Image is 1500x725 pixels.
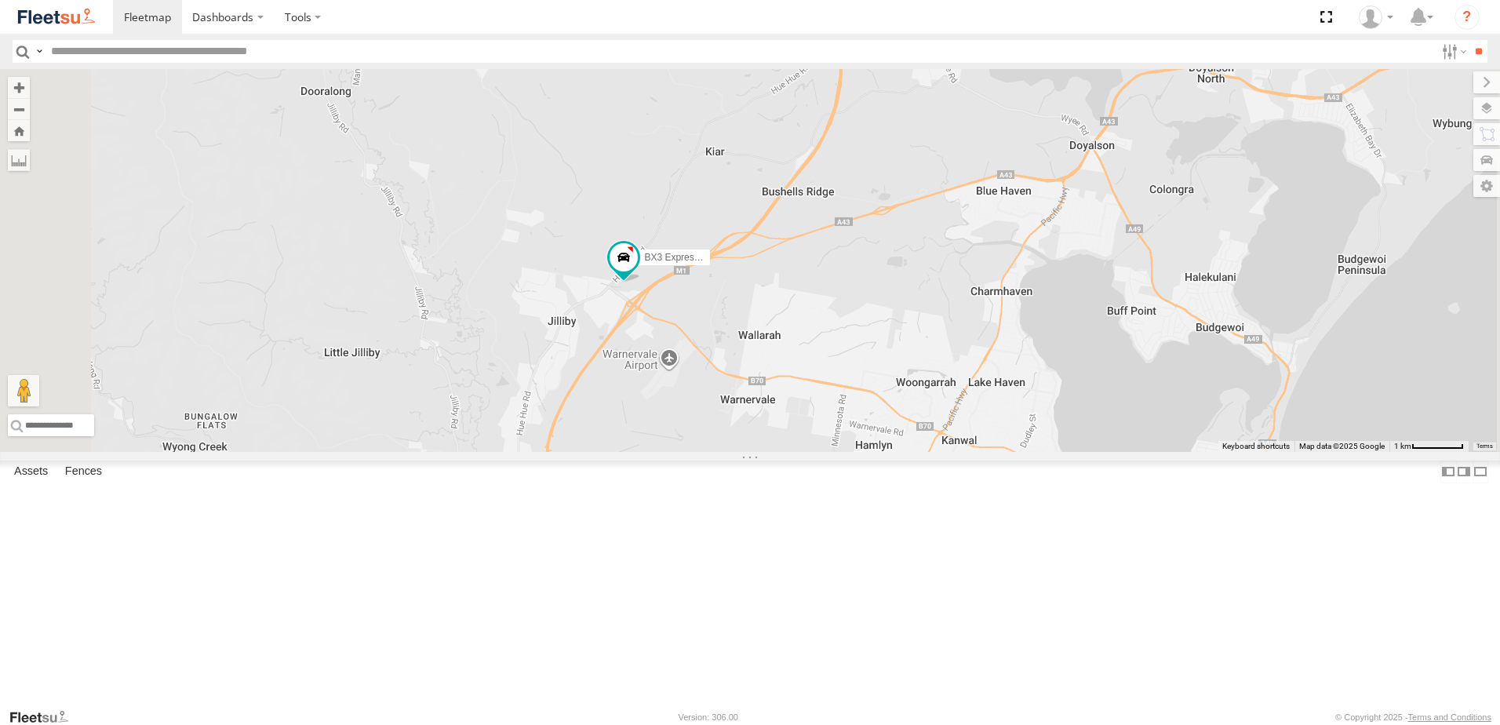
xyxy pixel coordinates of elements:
[8,98,30,120] button: Zoom out
[1394,442,1411,450] span: 1 km
[57,461,110,483] label: Fences
[1440,461,1456,483] label: Dock Summary Table to the Left
[8,375,39,406] button: Drag Pegman onto the map to open Street View
[1473,175,1500,197] label: Map Settings
[8,149,30,171] label: Measure
[16,6,97,27] img: fleetsu-logo-horizontal.svg
[1473,461,1488,483] label: Hide Summary Table
[1476,443,1493,450] a: Terms (opens in new tab)
[6,461,56,483] label: Assets
[33,40,46,63] label: Search Query
[9,709,81,725] a: Visit our Website
[1299,442,1385,450] span: Map data ©2025 Google
[1408,712,1491,722] a: Terms and Conditions
[644,252,715,263] span: BX3 Express Ute
[1454,5,1480,30] i: ?
[1389,441,1469,452] button: Map Scale: 1 km per 63 pixels
[1222,441,1290,452] button: Keyboard shortcuts
[1436,40,1469,63] label: Search Filter Options
[8,77,30,98] button: Zoom in
[1456,461,1472,483] label: Dock Summary Table to the Right
[1335,712,1491,722] div: © Copyright 2025 -
[1353,5,1399,29] div: Matt Curtis
[8,120,30,141] button: Zoom Home
[679,712,738,722] div: Version: 306.00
